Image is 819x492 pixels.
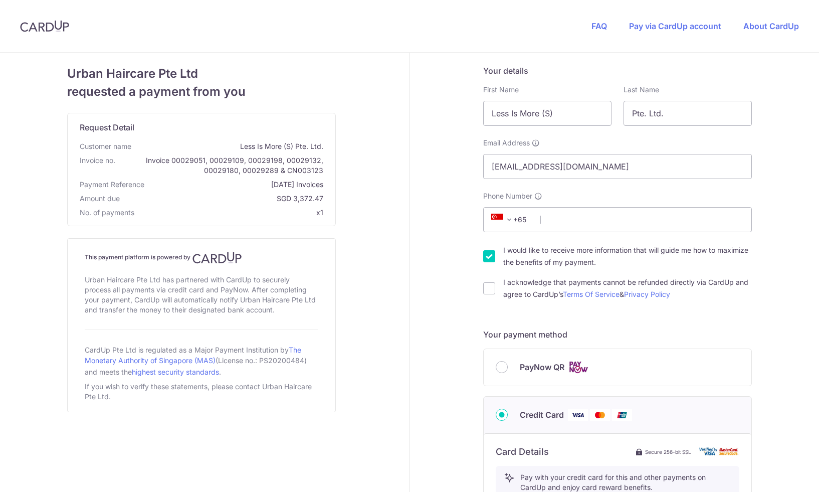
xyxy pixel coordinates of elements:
span: [DATE] Invoices [148,180,323,190]
a: highest security standards [132,368,219,376]
input: First name [483,101,611,126]
img: Cards logo [568,361,588,374]
span: Customer name [80,141,131,151]
img: Mastercard [590,409,610,421]
span: Invoice no. [80,155,115,176]
a: Terms Of Service [563,290,620,298]
span: Phone Number [483,191,532,201]
img: CardUp [20,20,69,32]
span: Email Address [483,138,530,148]
a: About CardUp [743,21,799,31]
h5: Your details [483,65,752,77]
a: Privacy Policy [624,290,670,298]
span: No. of payments [80,208,134,218]
span: translation missing: en.request_detail [80,122,134,132]
span: Less Is More (S) Pte. Ltd. [135,141,323,151]
div: Urban Haircare Pte Ltd has partnered with CardUp to securely process all payments via credit card... [85,273,318,317]
div: Credit Card Visa Mastercard Union Pay [496,409,739,421]
span: x1 [316,208,323,217]
div: CardUp Pte Ltd is regulated as a Major Payment Institution by (License no.: PS20200484) and meets... [85,342,318,380]
label: First Name [483,85,519,95]
input: Email address [483,154,752,179]
span: PayNow QR [520,361,564,373]
h6: Card Details [496,446,549,458]
span: +65 [491,214,515,226]
img: CardUp [192,252,242,264]
label: I would like to receive more information that will guide me how to maximize the benefits of my pa... [503,244,752,268]
a: FAQ [591,21,607,31]
span: +65 [488,214,533,226]
img: card secure [699,447,739,456]
span: Secure 256-bit SSL [645,448,691,456]
span: Invoice 00029051, 00029109, 00029198, 00029132, 00029180, 00029289 & CN003123 [119,155,323,176]
h4: This payment platform is powered by [85,252,318,264]
span: Credit Card [520,409,564,421]
div: If you wish to verify these statements, please contact Urban Haircare Pte Ltd. [85,380,318,404]
span: SGD 3,372.47 [124,194,323,204]
span: translation missing: en.payment_reference [80,180,144,189]
span: requested a payment from you [67,83,336,101]
img: Visa [568,409,588,421]
span: Urban Haircare Pte Ltd [67,65,336,83]
label: I acknowledge that payments cannot be refunded directly via CardUp and agree to CardUp’s & [503,276,752,300]
img: Union Pay [612,409,632,421]
a: Pay via CardUp account [629,21,721,31]
h5: Your payment method [483,329,752,341]
div: PayNow QR Cards logo [496,361,739,374]
label: Last Name [624,85,659,95]
span: Amount due [80,194,120,204]
input: Last name [624,101,752,126]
